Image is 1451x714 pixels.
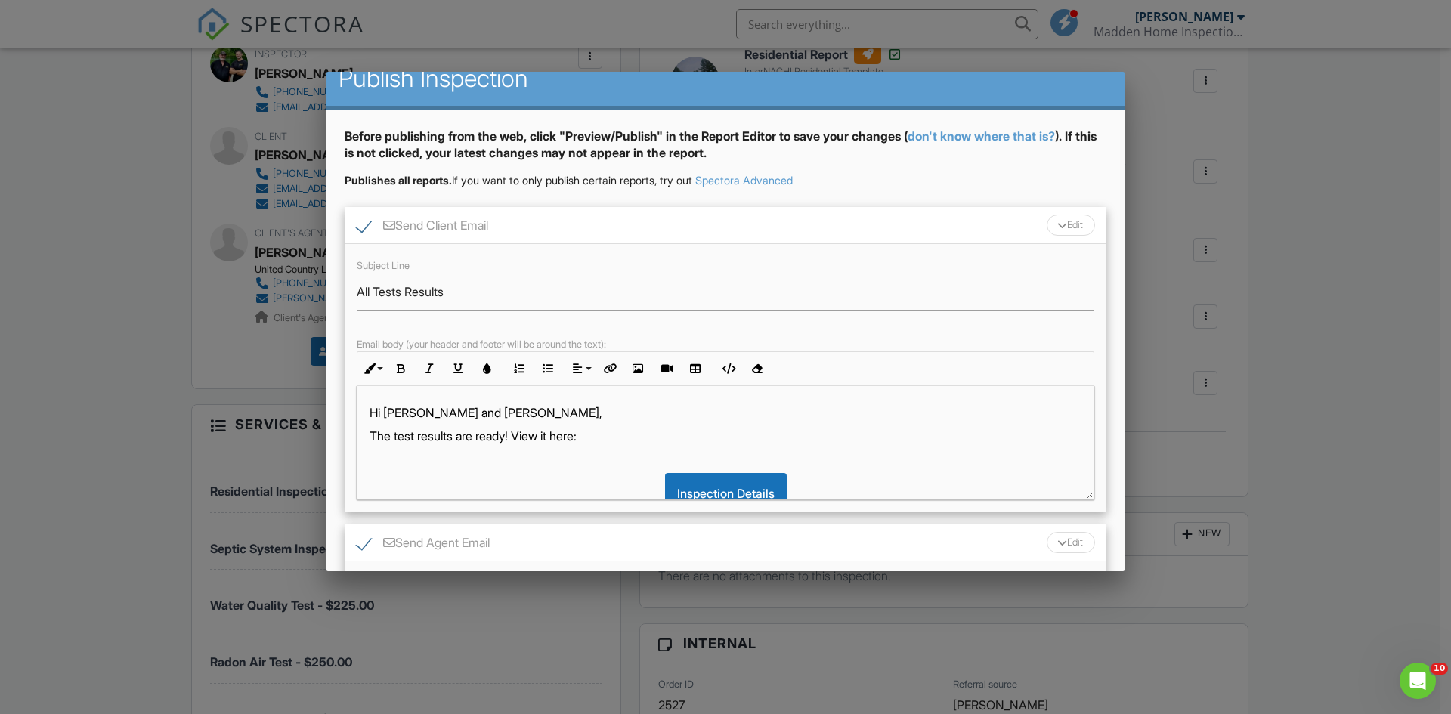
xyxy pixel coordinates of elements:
label: Email body (your header and footer will be around the text): [357,338,606,350]
span: If you want to only publish certain reports, try out [345,174,692,187]
iframe: Intercom live chat [1400,663,1436,699]
span: 10 [1431,663,1448,675]
button: Colors [472,354,501,383]
button: Underline (Ctrl+U) [444,354,472,383]
div: Edit [1047,215,1095,236]
strong: Publishes all reports. [345,174,452,187]
button: Inline Style [357,354,386,383]
div: Inspection Details [665,473,787,514]
label: Send Client Email [357,218,488,237]
button: Ordered List [505,354,534,383]
button: Bold (Ctrl+B) [386,354,415,383]
button: Italic (Ctrl+I) [415,354,444,383]
button: Unordered List [534,354,562,383]
a: Spectora Advanced [695,174,793,187]
button: Clear Formatting [742,354,771,383]
a: don't know where that is? [908,128,1055,144]
div: To enrich screen reader interactions, please activate Accessibility in Grammarly extension settings [357,386,1094,601]
p: Hi [PERSON_NAME] and [PERSON_NAME], [370,404,1081,421]
button: Code View [713,354,742,383]
h2: Publish Inspection [339,63,1112,94]
p: The test result s are ready! View it here: [370,428,1081,444]
label: Send Agent Email [357,536,490,555]
a: Inspection Details [665,486,787,501]
div: Edit [1047,532,1095,553]
label: Subject Line [357,260,410,271]
div: Before publishing from the web, click "Preview/Publish" in the Report Editor to save your changes... [345,128,1106,174]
